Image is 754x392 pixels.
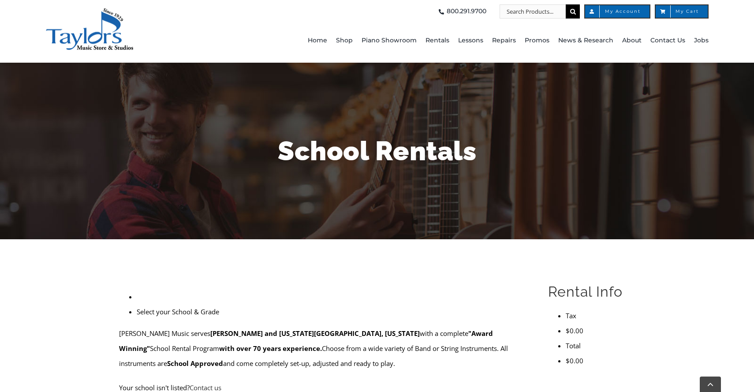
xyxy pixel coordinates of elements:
[525,19,549,63] a: Promos
[336,19,353,63] a: Shop
[492,34,516,48] span: Repairs
[167,359,223,368] strong: School Approved
[622,34,642,48] span: About
[650,34,685,48] span: Contact Us
[558,34,613,48] span: News & Research
[492,19,516,63] a: Repairs
[219,344,322,353] strong: with over 70 years experience.
[584,4,650,19] a: My Account
[566,353,635,368] li: $0.00
[525,34,549,48] span: Promos
[622,19,642,63] a: About
[308,34,327,48] span: Home
[137,304,528,319] li: Select your School & Grade
[218,19,709,63] nav: Main Menu
[362,34,417,48] span: Piano Showroom
[362,19,417,63] a: Piano Showroom
[436,4,486,19] a: 800.291.9700
[650,19,685,63] a: Contact Us
[548,283,635,301] h2: Rental Info
[458,19,483,63] a: Lessons
[45,7,134,15] a: taylors-music-store-west-chester
[336,34,353,48] span: Shop
[458,34,483,48] span: Lessons
[308,19,327,63] a: Home
[558,19,613,63] a: News & Research
[566,323,635,338] li: $0.00
[210,329,420,338] strong: [PERSON_NAME] and [US_STATE][GEOGRAPHIC_DATA], [US_STATE]
[566,338,635,353] li: Total
[694,34,709,48] span: Jobs
[426,19,449,63] a: Rentals
[119,132,635,170] h1: School Rentals
[447,4,486,19] span: 800.291.9700
[190,383,221,392] a: Contact us
[594,9,641,14] span: My Account
[218,4,709,19] nav: Top Right
[566,308,635,323] li: Tax
[500,4,566,19] input: Search Products...
[655,4,709,19] a: My Cart
[426,34,449,48] span: Rentals
[664,9,699,14] span: My Cart
[694,19,709,63] a: Jobs
[566,4,580,19] input: Search
[119,326,528,371] p: [PERSON_NAME] Music serves with a complete School Rental Program Choose from a wide variety of Ba...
